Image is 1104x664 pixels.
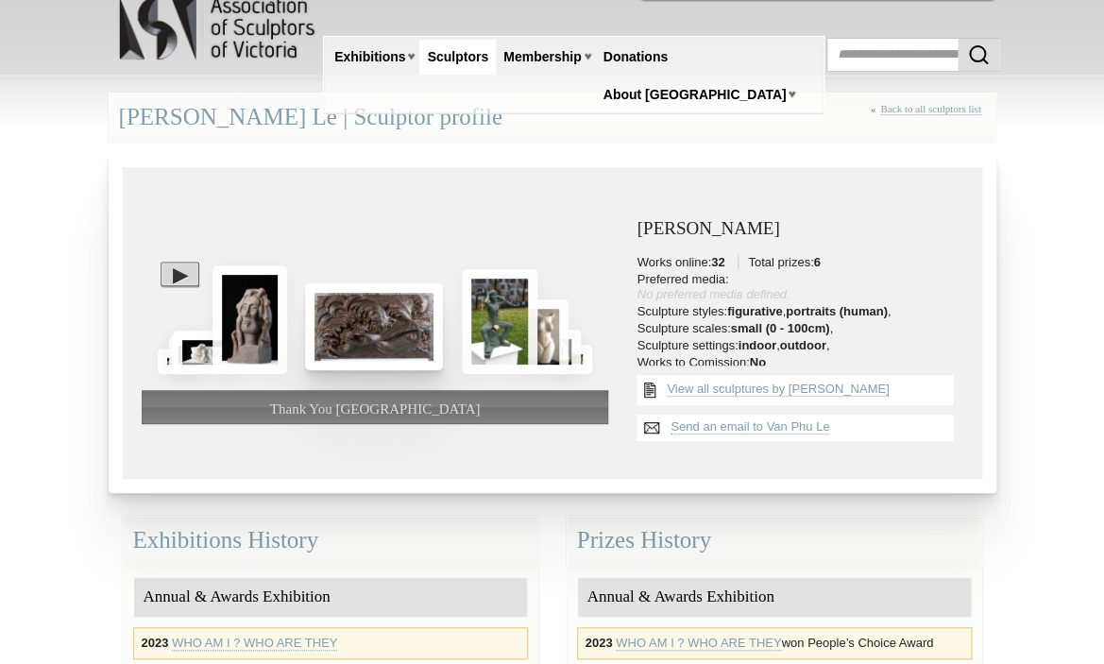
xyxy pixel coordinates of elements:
[173,331,239,374] img: My World
[616,636,781,651] a: WHO AM I ? WHO ARE THEY
[567,516,982,566] div: Prizes History
[711,255,724,269] strong: 32
[270,401,481,417] span: Thank You [GEOGRAPHIC_DATA]
[637,375,663,405] img: View all {sculptor_name} sculptures list
[518,299,569,374] img: Torso Vase
[637,304,962,319] li: Sculpture styles: , ,
[637,255,962,270] li: Works online: Total prizes:
[813,255,820,269] strong: 6
[738,338,775,352] strong: indoor
[880,103,980,115] a: Back to all sculptors list
[586,636,613,650] strong: 2023
[123,516,538,566] div: Exhibitions History
[305,283,443,370] img: Thank You Australia
[419,40,496,75] a: Sculptors
[967,43,990,66] img: Search
[637,415,667,441] img: Send an email to Van Phu Le
[212,265,287,374] img: Empathy
[577,627,972,659] div: won People’s Choice Award
[671,419,829,434] a: Send an email to Van Phu Le
[596,40,675,75] a: Donations
[637,321,962,336] li: Sculpture scales: ,
[596,77,794,112] a: About [GEOGRAPHIC_DATA]
[109,93,996,143] div: [PERSON_NAME] Le | Sculptor profile
[134,578,527,617] div: Annual & Awards Exhibition
[871,103,986,136] div: «
[749,355,765,369] strong: No
[578,578,971,617] div: Annual & Awards Exhibition
[637,219,962,239] h3: [PERSON_NAME]
[637,355,962,370] li: Works to Comission:
[780,338,826,352] strong: outdoor
[786,304,888,318] strong: portraits (human)
[637,338,962,353] li: Sculpture settings: , ,
[158,349,196,374] img: Nostalgia 2
[172,636,337,651] a: WHO AM I ? WHO ARE THEY
[667,382,889,397] a: View all sculptures by [PERSON_NAME]
[142,636,169,650] strong: 2023
[169,336,207,374] img: King’s chair
[496,40,588,75] a: Membership
[462,269,537,374] img: Vitality
[637,287,962,302] div: No preferred media defined.
[727,304,783,318] strong: figurative
[730,321,829,335] strong: small (0 - 100cm)
[637,272,962,302] li: Preferred media:
[327,40,413,75] a: Exhibitions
